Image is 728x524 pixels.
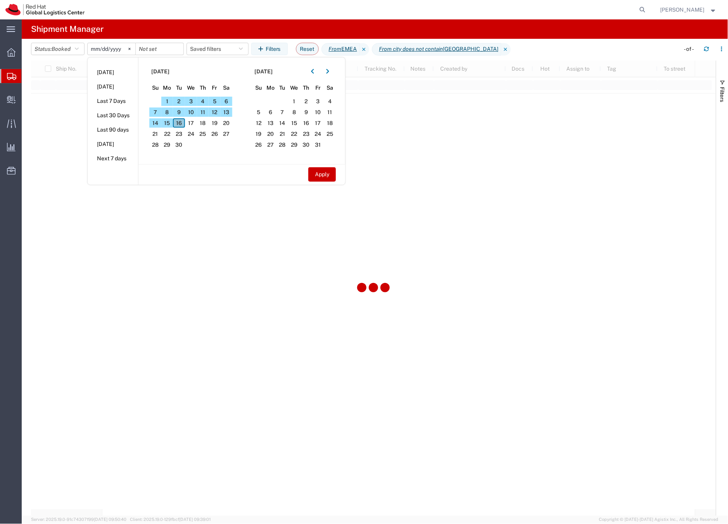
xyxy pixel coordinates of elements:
[253,140,265,149] span: 26
[288,97,300,106] span: 1
[324,129,336,139] span: 25
[719,87,726,102] span: Filters
[197,129,209,139] span: 25
[379,45,443,53] i: From city does not contain
[288,118,300,128] span: 15
[209,129,221,139] span: 26
[197,108,209,117] span: 11
[149,129,161,139] span: 21
[173,108,185,117] span: 9
[31,19,104,39] h4: Shipment Manager
[209,118,221,128] span: 19
[221,118,233,128] span: 20
[161,97,173,106] span: 1
[5,4,85,16] img: logo
[300,97,312,106] span: 2
[253,118,265,128] span: 12
[136,43,183,55] input: Not set
[251,43,288,55] button: Filters
[88,43,135,55] input: Not set
[88,123,138,137] li: Last 90 days
[300,84,312,92] span: Th
[173,118,185,128] span: 16
[288,108,300,117] span: 8
[52,46,71,52] span: Booked
[265,129,277,139] span: 20
[329,45,342,53] i: From
[599,517,719,523] span: Copyright © [DATE]-[DATE] Agistix Inc., All Rights Reserved
[221,97,233,106] span: 6
[265,118,277,128] span: 13
[660,5,718,14] button: [PERSON_NAME]
[265,84,277,92] span: Mo
[149,140,161,149] span: 28
[265,108,277,117] span: 6
[185,108,197,117] span: 10
[185,129,197,139] span: 24
[324,118,336,128] span: 18
[277,108,289,117] span: 7
[149,108,161,117] span: 7
[197,97,209,106] span: 4
[31,43,85,55] button: Status:Booked
[88,137,138,151] li: [DATE]
[324,108,336,117] span: 11
[185,118,197,128] span: 17
[173,97,185,106] span: 2
[296,43,319,55] button: Reset
[324,84,336,92] span: Sa
[300,129,312,139] span: 23
[312,108,324,117] span: 10
[253,129,265,139] span: 19
[312,84,324,92] span: Fr
[149,118,161,128] span: 14
[324,97,336,106] span: 4
[209,97,221,106] span: 5
[253,84,265,92] span: Su
[312,140,324,149] span: 31
[149,84,161,92] span: Su
[151,68,169,76] span: [DATE]
[88,94,138,108] li: Last 7 Days
[277,140,289,149] span: 28
[173,84,185,92] span: Tu
[288,140,300,149] span: 29
[265,140,277,149] span: 27
[209,108,221,117] span: 12
[322,43,360,56] span: From EMEA
[161,84,173,92] span: Mo
[88,108,138,123] li: Last 30 Days
[253,108,265,117] span: 5
[372,43,501,56] span: From city does not contain Brno
[179,517,211,522] span: [DATE] 09:39:01
[277,129,289,139] span: 21
[312,118,324,128] span: 17
[288,84,300,92] span: We
[300,118,312,128] span: 16
[221,129,233,139] span: 27
[277,118,289,128] span: 14
[300,140,312,149] span: 30
[88,65,138,80] li: [DATE]
[185,97,197,106] span: 3
[161,140,173,149] span: 29
[255,68,273,76] span: [DATE]
[31,517,126,522] span: Server: 2025.19.0-91c74307f99
[94,517,126,522] span: [DATE] 09:50:40
[130,517,211,522] span: Client: 2025.19.0-129fbcf
[288,129,300,139] span: 22
[312,129,324,139] span: 24
[161,129,173,139] span: 22
[308,167,336,182] button: Apply
[221,84,233,92] span: Sa
[209,84,221,92] span: Fr
[300,108,312,117] span: 9
[197,118,209,128] span: 18
[312,97,324,106] span: 3
[161,108,173,117] span: 8
[173,129,185,139] span: 23
[187,43,249,55] button: Saved filters
[197,84,209,92] span: Th
[88,80,138,94] li: [DATE]
[185,84,197,92] span: We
